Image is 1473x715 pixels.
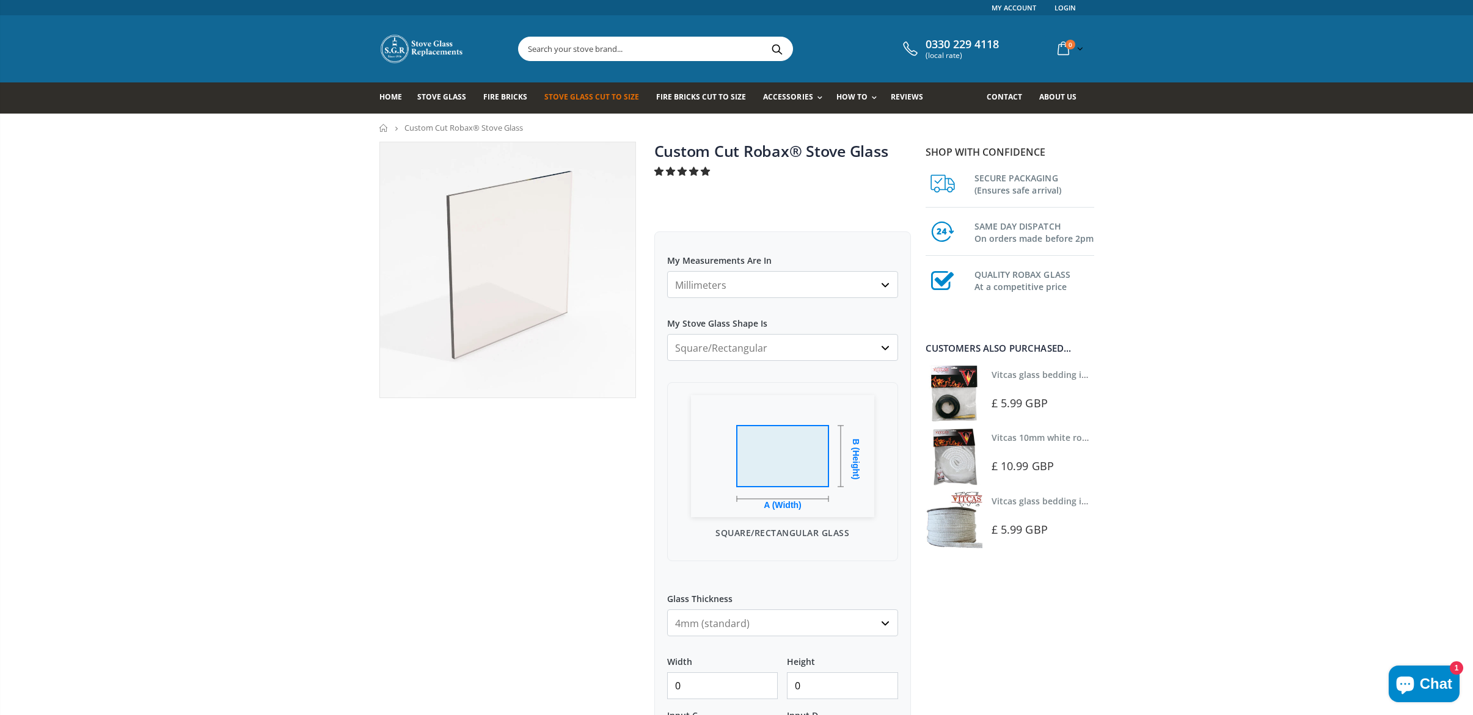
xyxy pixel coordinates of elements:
span: 4.94 stars [654,165,712,177]
img: Glass Shape Preview [691,395,874,517]
a: How To [836,82,883,114]
a: Stove Glass Cut To Size [544,82,648,114]
a: About us [1039,82,1086,114]
h3: SAME DAY DISPATCH On orders made before 2pm [974,218,1094,245]
a: 0 [1053,37,1086,60]
span: Fire Bricks Cut To Size [656,92,746,102]
img: Stove Glass Replacement [379,34,465,64]
span: 0330 229 4118 [926,38,999,51]
input: Search your stove brand... [519,37,929,60]
label: My Stove Glass Shape Is [667,307,898,329]
img: Vitcas white rope, glue and gloves kit 10mm [926,428,982,485]
span: Accessories [763,92,813,102]
h3: QUALITY ROBAX GLASS At a competitive price [974,266,1094,293]
span: Custom Cut Robax® Stove Glass [404,122,523,133]
a: Custom Cut Robax® Stove Glass [654,140,888,161]
p: Square/Rectangular Glass [680,526,885,539]
label: My Measurements Are In [667,244,898,266]
a: 0330 229 4118 (local rate) [900,38,999,60]
span: Reviews [891,92,923,102]
a: Home [379,82,411,114]
span: Fire Bricks [483,92,527,102]
label: Height [787,645,898,667]
span: Stove Glass [417,92,466,102]
span: 0 [1065,40,1075,49]
a: Home [379,124,389,132]
h3: SECURE PACKAGING (Ensures safe arrival) [974,170,1094,197]
span: £ 10.99 GBP [992,459,1054,473]
label: Width [667,645,778,667]
span: £ 5.99 GBP [992,522,1048,537]
label: Glass Thickness [667,583,898,604]
span: About us [1039,92,1076,102]
span: Stove Glass Cut To Size [544,92,639,102]
span: Home [379,92,402,102]
div: Customers also purchased... [926,344,1094,353]
a: Vitcas 10mm white rope kit - includes rope seal and glue! [992,432,1231,443]
button: Search [764,37,791,60]
img: Vitcas stove glass bedding in tape [926,365,982,422]
span: (local rate) [926,51,999,60]
a: Fire Bricks [483,82,536,114]
inbox-online-store-chat: Shopify online store chat [1385,666,1463,705]
a: Vitcas glass bedding in tape - 2mm x 10mm x 2 meters [992,369,1219,380]
a: Fire Bricks Cut To Size [656,82,755,114]
a: Reviews [891,82,932,114]
a: Stove Glass [417,82,475,114]
a: Contact [987,82,1031,114]
span: How To [836,92,868,102]
img: Vitcas stove glass bedding in tape [926,492,982,548]
span: Contact [987,92,1022,102]
p: Shop with confidence [926,145,1094,159]
a: Vitcas glass bedding in tape - 2mm x 15mm x 2 meters (White) [992,495,1251,507]
a: Accessories [763,82,828,114]
img: stove_glass_made_to_measure_800x_crop_center.webp [380,142,635,397]
span: £ 5.99 GBP [992,396,1048,410]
